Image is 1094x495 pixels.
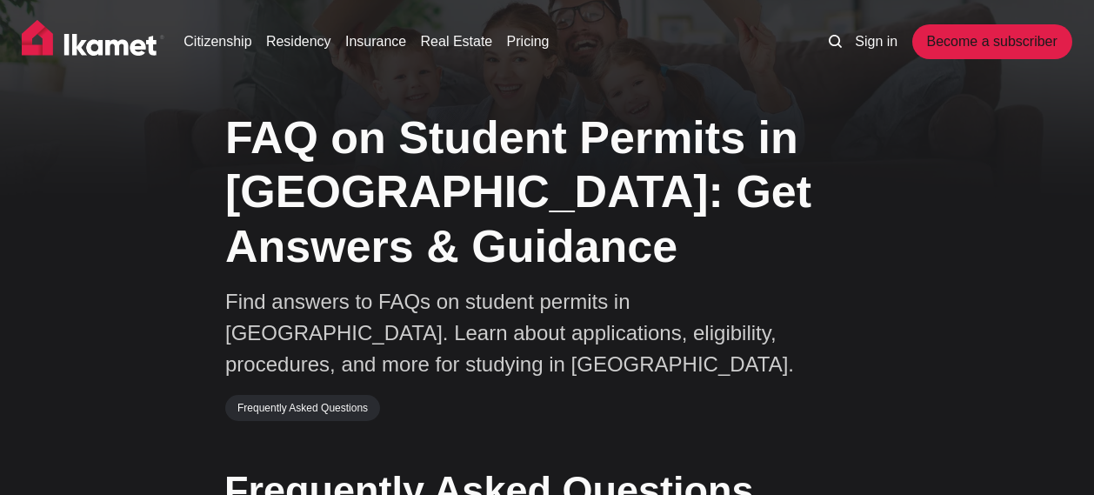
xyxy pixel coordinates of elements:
h1: FAQ on Student Permits in [GEOGRAPHIC_DATA]: Get Answers & Guidance [225,110,869,273]
a: Sign in [855,31,897,52]
a: Insurance [345,31,406,52]
a: Frequently Asked Questions [225,395,380,421]
a: Pricing [507,31,550,52]
p: Find answers to FAQs on student permits in [GEOGRAPHIC_DATA]. Learn about applications, eligibili... [225,286,834,380]
a: Residency [266,31,331,52]
a: Citizenship [183,31,251,52]
a: Real Estate [421,31,493,52]
img: Ikamet home [22,20,164,64]
a: Become a subscriber [912,24,1072,59]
